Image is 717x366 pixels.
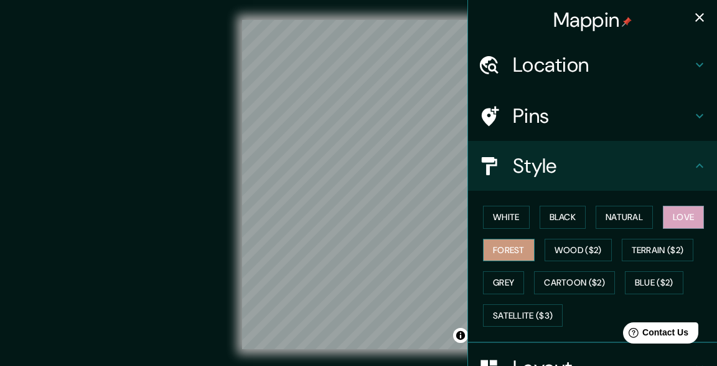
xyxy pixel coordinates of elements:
[468,91,717,141] div: Pins
[553,7,632,32] h4: Mappin
[468,141,717,191] div: Style
[468,40,717,90] div: Location
[453,328,468,343] button: Toggle attribution
[534,271,615,294] button: Cartoon ($2)
[622,17,632,27] img: pin-icon.png
[540,206,586,229] button: Black
[483,304,563,327] button: Satellite ($3)
[625,271,683,294] button: Blue ($2)
[513,104,692,128] h4: Pins
[596,206,653,229] button: Natural
[513,52,692,77] h4: Location
[483,239,535,262] button: Forest
[483,271,524,294] button: Grey
[513,153,692,178] h4: Style
[622,239,694,262] button: Terrain ($2)
[545,239,612,262] button: Wood ($2)
[606,317,703,352] iframe: Help widget launcher
[663,206,704,229] button: Love
[483,206,530,229] button: White
[242,20,474,349] canvas: Map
